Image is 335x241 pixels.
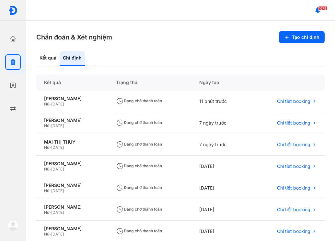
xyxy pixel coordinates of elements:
[51,188,64,193] span: [DATE]
[108,74,191,91] div: Trạng thái
[277,163,310,169] span: Chi tiết booking
[191,112,250,134] div: 7 ngày trước
[44,182,100,188] div: [PERSON_NAME]
[116,207,162,212] span: Đang chờ thanh toán
[279,31,325,43] button: Tạo chỉ định
[49,232,51,236] span: -
[51,123,64,128] span: [DATE]
[36,74,108,91] div: Kết quả
[191,156,250,177] div: [DATE]
[51,232,64,236] span: [DATE]
[116,142,162,147] span: Đang chờ thanh toán
[116,163,162,168] span: Đang chờ thanh toán
[51,102,64,106] span: [DATE]
[44,226,100,232] div: [PERSON_NAME]
[191,74,250,91] div: Ngày tạo
[36,51,60,66] div: Kết quả
[191,134,250,156] div: 7 ngày trước
[277,228,310,234] span: Chi tiết booking
[44,188,49,193] span: Nữ
[116,228,162,233] span: Đang chờ thanh toán
[8,5,18,15] img: logo
[44,117,100,123] div: [PERSON_NAME]
[44,145,49,150] span: Nữ
[49,145,51,150] span: -
[277,142,310,148] span: Chi tiết booking
[51,145,64,150] span: [DATE]
[191,177,250,199] div: [DATE]
[277,185,310,191] span: Chi tiết booking
[51,210,64,215] span: [DATE]
[36,33,112,42] h3: Chẩn đoán & Xét nghiệm
[49,188,51,193] span: -
[49,123,51,128] span: -
[49,102,51,106] span: -
[60,51,85,66] div: Chỉ định
[277,207,310,213] span: Chi tiết booking
[191,91,250,112] div: 11 phút trước
[51,167,64,171] span: [DATE]
[191,199,250,221] div: [DATE]
[44,232,49,236] span: Nữ
[49,167,51,171] span: -
[116,98,162,103] span: Đang chờ thanh toán
[44,139,100,145] div: MAI THỊ THÚY
[277,98,310,104] span: Chi tiết booking
[44,210,49,215] span: Nữ
[116,185,162,190] span: Đang chờ thanh toán
[277,120,310,126] span: Chi tiết booking
[44,204,100,210] div: [PERSON_NAME]
[116,120,162,125] span: Đang chờ thanh toán
[318,6,327,11] span: 1679
[44,167,49,171] span: Nữ
[44,96,100,102] div: [PERSON_NAME]
[44,102,49,106] span: Nữ
[8,220,18,231] img: logo
[44,161,100,167] div: [PERSON_NAME]
[44,123,49,128] span: Nữ
[49,210,51,215] span: -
